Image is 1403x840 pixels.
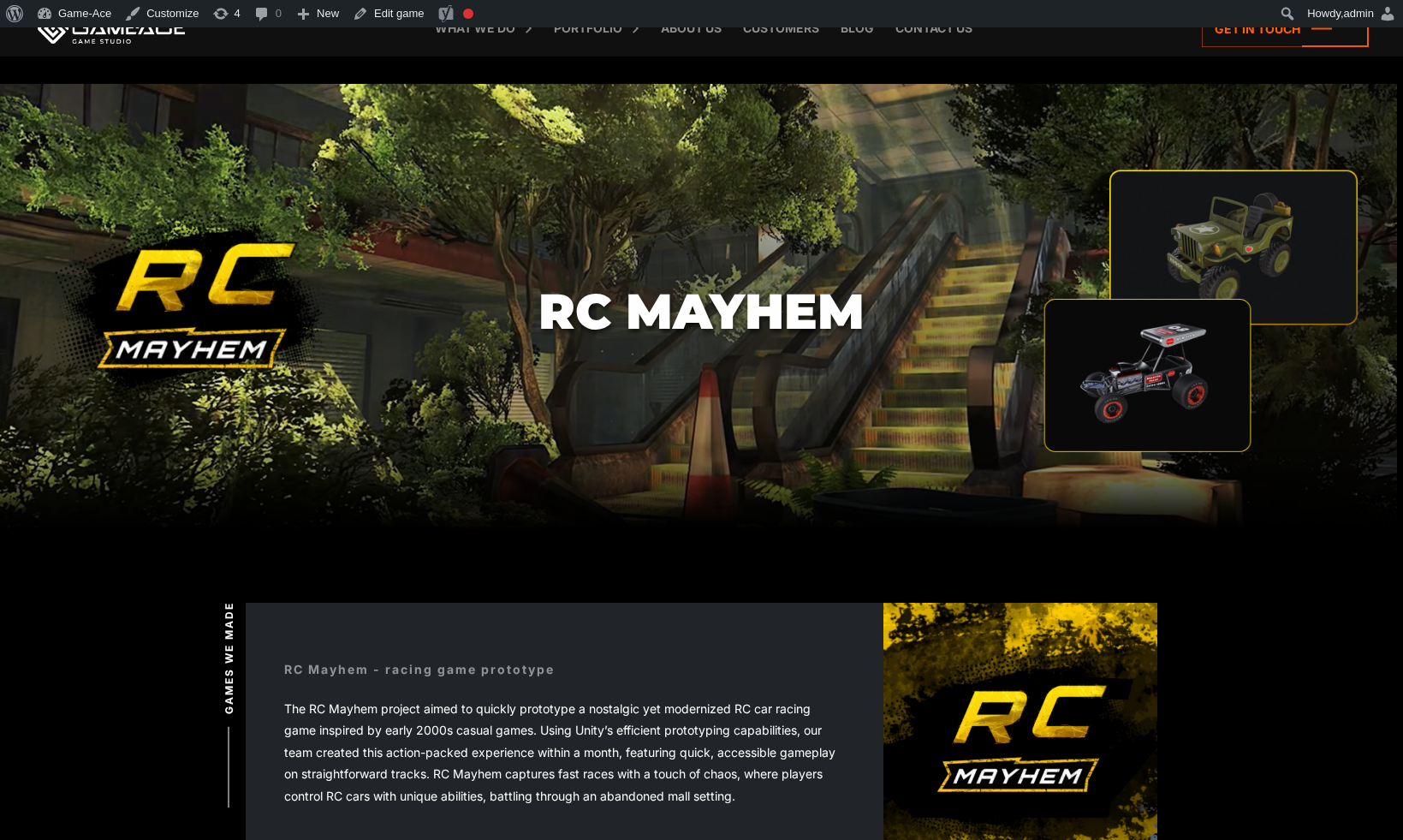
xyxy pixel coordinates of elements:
div: Focus keyphrase not set [463,9,473,19]
span: Games we made [222,602,237,714]
span: admin [1344,7,1374,20]
p: The RC Mayhem project aimed to quickly prototype a nostalgic yet modernized RC car racing game in... [284,698,845,807]
h1: RC Mayhem [538,284,865,338]
div: RC Mayhem - racing game prototype [284,660,555,678]
a: Get in touch [1202,10,1369,47]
